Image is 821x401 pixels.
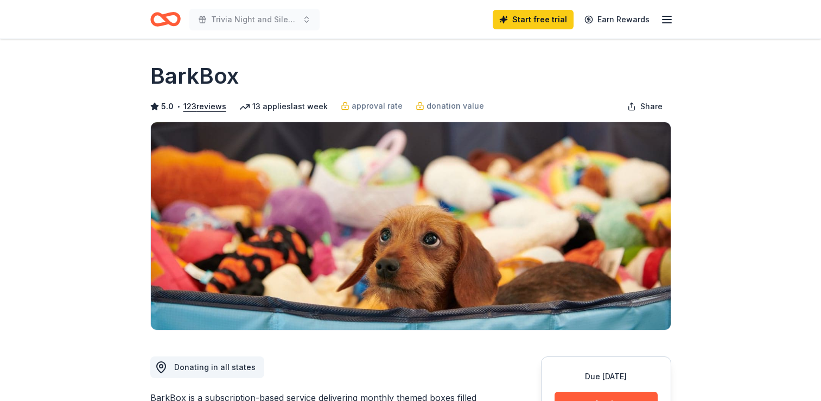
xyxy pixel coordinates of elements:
a: approval rate [341,99,403,112]
span: Trivia Night and Silent Auction [211,13,298,26]
button: 123reviews [183,100,226,113]
span: approval rate [352,99,403,112]
a: donation value [416,99,484,112]
span: donation value [427,99,484,112]
a: Home [150,7,181,32]
button: Share [619,96,671,117]
span: • [176,102,180,111]
span: Donating in all states [174,362,256,372]
button: Trivia Night and Silent Auction [189,9,320,30]
a: Start free trial [493,10,574,29]
div: Due [DATE] [555,370,658,383]
img: Image for BarkBox [151,122,671,330]
h1: BarkBox [150,61,239,91]
span: 5.0 [161,100,174,113]
a: Earn Rewards [578,10,656,29]
span: Share [640,100,663,113]
div: 13 applies last week [239,100,328,113]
